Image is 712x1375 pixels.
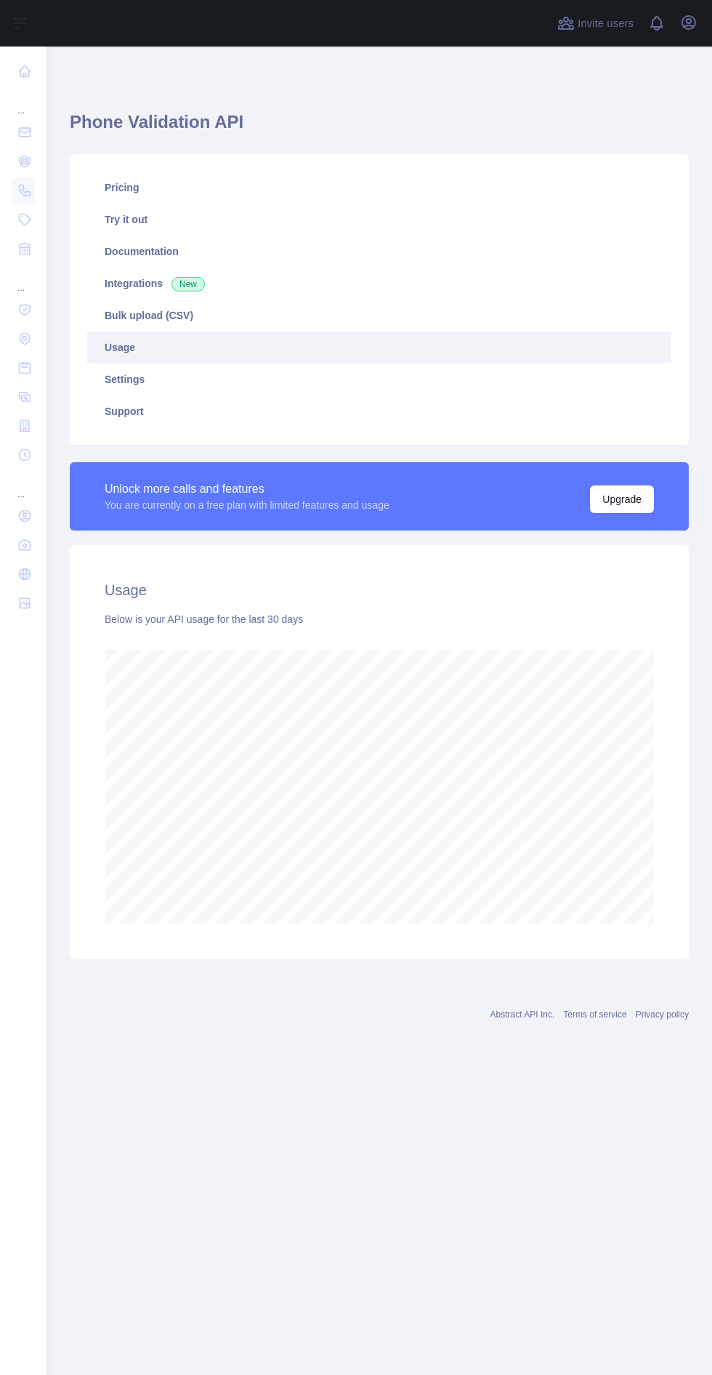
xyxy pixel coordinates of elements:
div: Unlock more calls and features [105,480,389,498]
a: Usage [87,331,671,363]
a: Documentation [87,235,671,267]
h1: Phone Validation API [70,110,689,145]
h2: Usage [105,580,654,600]
span: Invite users [578,15,634,32]
a: Terms of service [563,1009,626,1020]
a: Integrations New [87,267,671,299]
div: You are currently on a free plan with limited features and usage [105,498,389,512]
span: New [171,277,205,291]
a: Settings [87,363,671,395]
a: Pricing [87,172,671,203]
a: Privacy policy [636,1009,689,1020]
div: ... [12,87,35,116]
a: Support [87,395,671,427]
div: ... [12,265,35,294]
div: Below is your API usage for the last 30 days [105,612,654,626]
a: Try it out [87,203,671,235]
button: Upgrade [590,485,654,513]
div: ... [12,471,35,500]
button: Invite users [554,12,636,35]
a: Bulk upload (CSV) [87,299,671,331]
a: Abstract API Inc. [490,1009,555,1020]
